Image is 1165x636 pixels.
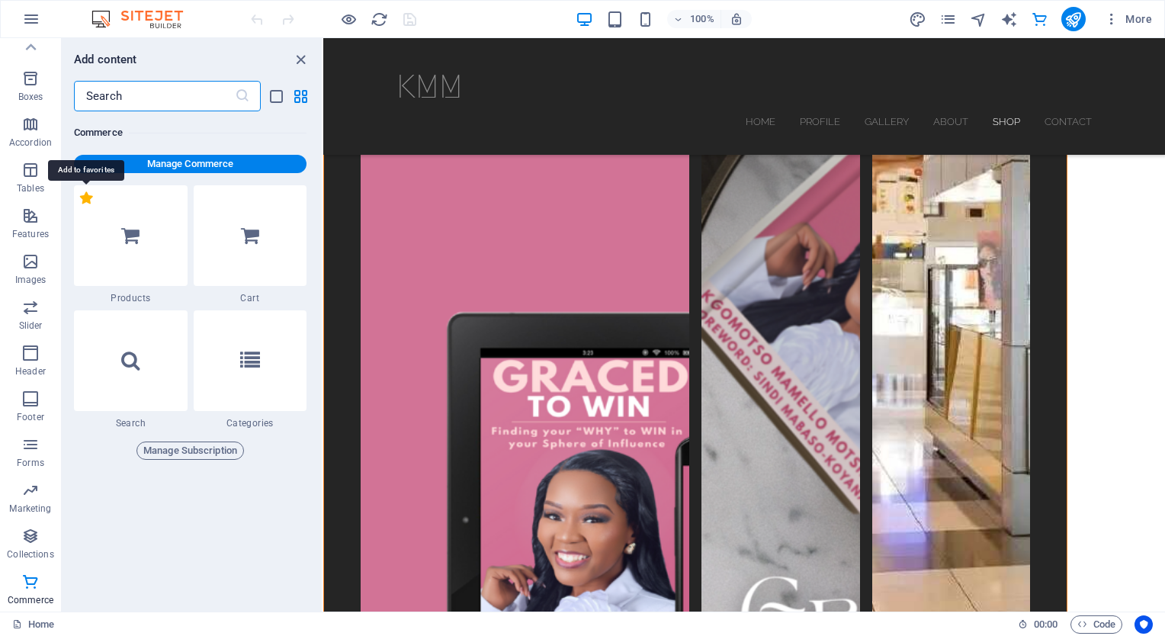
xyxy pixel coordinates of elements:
[1098,7,1158,31] button: More
[690,10,714,28] h6: 100%
[1031,10,1049,28] button: commerce
[1077,615,1115,634] span: Code
[15,274,47,286] p: Images
[15,365,46,377] p: Header
[1018,615,1058,634] h6: Session time
[194,292,307,304] span: Cart
[970,11,987,28] i: Navigator
[17,457,44,469] p: Forms
[7,548,53,561] p: Collections
[17,411,44,423] p: Footer
[1064,11,1082,28] i: Publish
[9,503,51,515] p: Marketing
[1104,11,1152,27] span: More
[1070,615,1122,634] button: Code
[194,417,307,429] span: Categories
[339,10,358,28] button: Click here to leave preview mode and continue editing
[939,10,958,28] button: pages
[74,124,306,142] h6: Commerce
[74,417,188,429] span: Search
[12,228,49,240] p: Features
[74,292,188,304] span: Products
[194,310,307,429] div: Categories
[19,320,43,332] p: Slider
[88,10,202,28] img: Editor Logo
[74,50,137,69] h6: Add content
[18,91,43,103] p: Boxes
[1135,615,1153,634] button: Usercentrics
[291,87,310,105] button: grid-view
[80,155,300,173] span: Manage Commerce
[1031,11,1048,28] i: Commerce
[74,81,235,111] input: Search
[1000,10,1019,28] button: text_generator
[194,185,307,304] div: Cart
[371,11,388,28] i: Reload page
[291,50,310,69] button: close panel
[1034,615,1057,634] span: 00 00
[12,615,54,634] a: Click to cancel selection. Double-click to open Pages
[136,442,244,460] button: Manage Subscription
[74,310,188,429] div: Search
[74,155,306,173] button: Manage Commerce
[667,10,721,28] button: 100%
[909,10,927,28] button: design
[74,185,188,304] div: Products
[730,12,743,26] i: On resize automatically adjust zoom level to fit chosen device.
[970,10,988,28] button: navigator
[143,442,237,460] span: Manage Subscription
[370,10,388,28] button: reload
[1061,7,1086,31] button: publish
[17,182,44,194] p: Tables
[1045,618,1047,630] span: :
[9,137,52,149] p: Accordion
[267,87,285,105] button: list-view
[8,594,53,606] p: Commerce
[939,11,957,28] i: Pages (Ctrl+Alt+S)
[1000,11,1018,28] i: AI Writer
